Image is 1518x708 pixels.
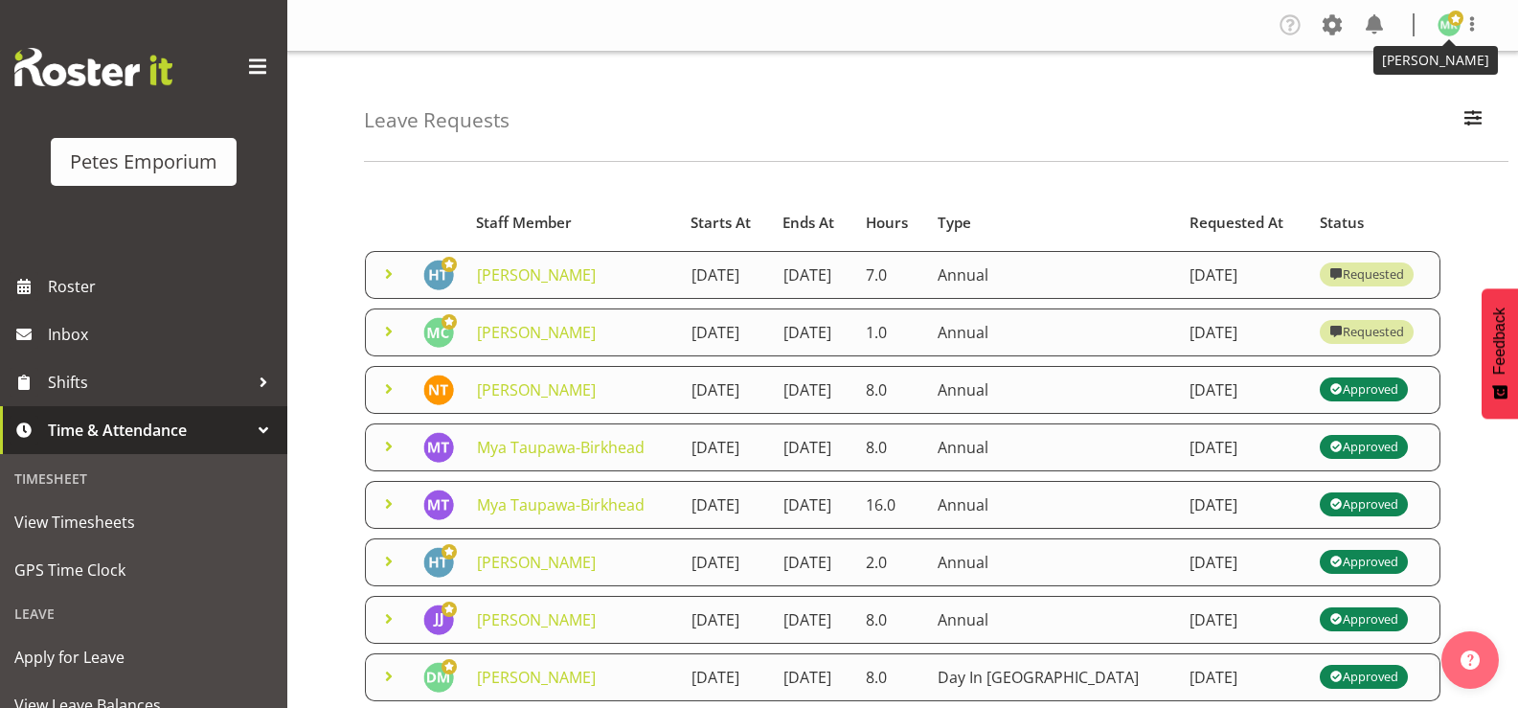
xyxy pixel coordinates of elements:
a: [PERSON_NAME] [477,264,596,285]
td: 8.0 [854,596,926,644]
img: Rosterit website logo [14,48,172,86]
td: [DATE] [772,481,854,529]
td: [DATE] [772,366,854,414]
img: david-mcauley697.jpg [423,662,454,693]
td: [DATE] [680,481,772,529]
img: helena-tomlin701.jpg [423,547,454,578]
span: Ends At [782,212,834,234]
span: Type [938,212,971,234]
td: [DATE] [680,653,772,701]
img: melissa-cowen2635.jpg [423,317,454,348]
img: janelle-jonkers702.jpg [423,605,454,635]
a: [PERSON_NAME] [477,667,596,688]
span: Inbox [48,320,278,349]
img: mya-taupawa-birkhead5814.jpg [423,490,454,520]
td: 2.0 [854,538,926,586]
span: Status [1320,212,1364,234]
td: [DATE] [772,423,854,471]
td: [DATE] [1178,308,1308,356]
span: Shifts [48,368,249,397]
div: Requested [1329,263,1404,286]
td: Annual [926,251,1178,299]
td: [DATE] [1178,481,1308,529]
td: [DATE] [680,308,772,356]
div: Approved [1329,666,1398,689]
td: Annual [926,308,1178,356]
td: [DATE] [680,251,772,299]
td: [DATE] [772,251,854,299]
div: Leave [5,594,283,633]
a: GPS Time Clock [5,546,283,594]
a: [PERSON_NAME] [477,322,596,343]
td: [DATE] [1178,366,1308,414]
a: Mya Taupawa-Birkhead [477,494,645,515]
td: Annual [926,423,1178,471]
div: Approved [1329,551,1398,574]
td: [DATE] [680,366,772,414]
td: [DATE] [1178,653,1308,701]
img: help-xxl-2.png [1461,651,1480,670]
a: Mya Taupawa-Birkhead [477,437,645,458]
td: [DATE] [1178,251,1308,299]
span: Hours [866,212,908,234]
td: [DATE] [1178,423,1308,471]
div: Timesheet [5,459,283,498]
td: Annual [926,366,1178,414]
div: Approved [1329,436,1398,459]
td: 1.0 [854,308,926,356]
td: [DATE] [1178,538,1308,586]
img: nicole-thomson8388.jpg [423,375,454,405]
span: View Timesheets [14,508,273,537]
a: [PERSON_NAME] [477,552,596,573]
td: [DATE] [680,596,772,644]
span: GPS Time Clock [14,556,273,584]
td: 8.0 [854,423,926,471]
span: Apply for Leave [14,643,273,672]
a: View Timesheets [5,498,283,546]
td: Annual [926,481,1178,529]
td: Day In [GEOGRAPHIC_DATA] [926,653,1178,701]
div: Petes Emporium [70,148,217,176]
td: [DATE] [680,423,772,471]
td: 8.0 [854,366,926,414]
td: [DATE] [772,596,854,644]
a: [PERSON_NAME] [477,379,596,400]
td: [DATE] [772,308,854,356]
td: [DATE] [772,653,854,701]
span: Feedback [1491,308,1508,375]
span: Starts At [691,212,751,234]
img: helena-tomlin701.jpg [423,260,454,290]
span: Time & Attendance [48,416,249,445]
button: Filter Employees [1453,100,1493,142]
div: Approved [1329,378,1398,401]
img: mya-taupawa-birkhead5814.jpg [423,432,454,463]
img: melanie-richardson713.jpg [1438,13,1461,36]
span: Roster [48,272,278,301]
span: Requested At [1189,212,1283,234]
a: Apply for Leave [5,633,283,681]
td: Annual [926,596,1178,644]
div: Approved [1329,608,1398,631]
div: Requested [1329,321,1404,344]
td: Annual [926,538,1178,586]
td: [DATE] [772,538,854,586]
a: [PERSON_NAME] [477,609,596,630]
td: [DATE] [680,538,772,586]
td: [DATE] [1178,596,1308,644]
div: Approved [1329,493,1398,516]
button: Feedback - Show survey [1482,288,1518,419]
td: 16.0 [854,481,926,529]
td: 8.0 [854,653,926,701]
td: 7.0 [854,251,926,299]
h4: Leave Requests [364,109,510,131]
span: Staff Member [476,212,572,234]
